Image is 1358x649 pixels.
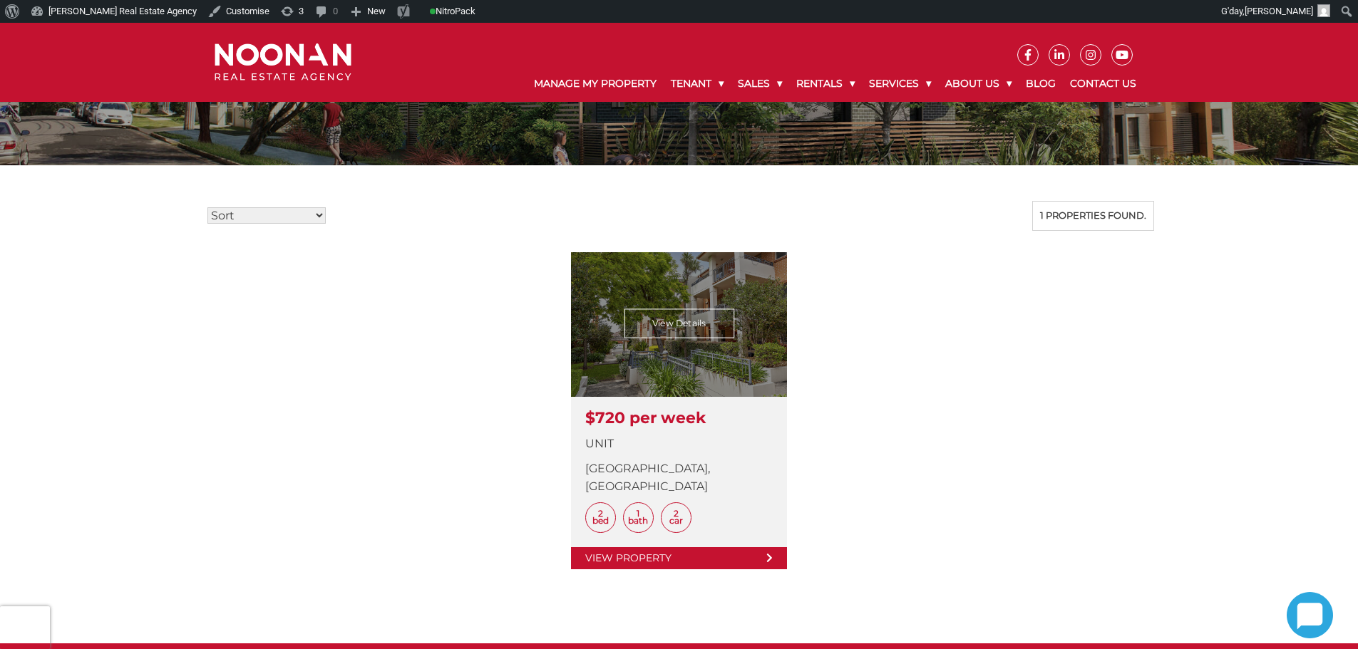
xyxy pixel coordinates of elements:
span: [PERSON_NAME] [1245,6,1313,16]
select: Sort Listings [207,207,326,224]
a: About Us [938,66,1019,102]
img: Noonan Real Estate Agency [215,43,351,81]
a: Sales [731,66,789,102]
a: Manage My Property [527,66,664,102]
a: Rentals [789,66,862,102]
a: Tenant [664,66,731,102]
a: Services [862,66,938,102]
a: Contact Us [1063,66,1143,102]
a: Blog [1019,66,1063,102]
div: 1 properties found. [1032,201,1154,231]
